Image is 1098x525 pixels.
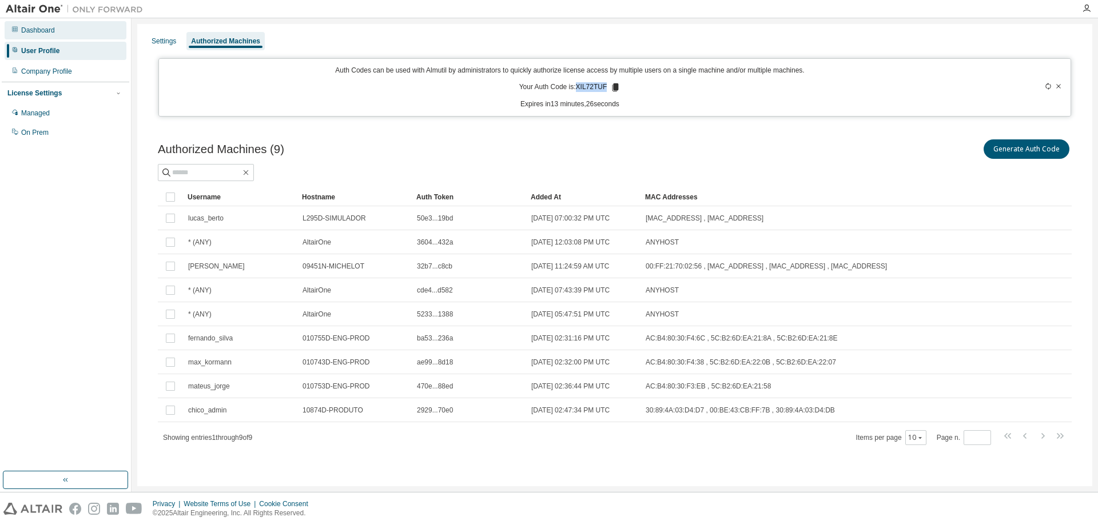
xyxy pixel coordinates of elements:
[126,503,142,515] img: youtube.svg
[908,433,924,442] button: 10
[188,358,232,367] span: max_kormann
[303,358,369,367] span: 010743D-ENG-PROD
[163,434,252,442] span: Showing entries 1 through 9 of 9
[303,382,369,391] span: 010753D-ENG-PROD
[646,262,887,271] span: 00:FF:21:70:02:56 , [MAC_ADDRESS] , [MAC_ADDRESS] , [MAC_ADDRESS]
[531,358,610,367] span: [DATE] 02:32:00 PM UTC
[646,310,679,319] span: ANYHOST
[188,262,245,271] span: [PERSON_NAME]
[417,382,453,391] span: 470e...88ed
[188,214,224,223] span: lucas_berto
[417,286,453,295] span: cde4...d582
[984,139,1069,159] button: Generate Auth Code
[303,334,369,343] span: 010755D-ENG-PROD
[191,37,260,46] div: Authorized Machines
[646,214,763,223] span: [MAC_ADDRESS] , [MAC_ADDRESS]
[7,89,62,98] div: License Settings
[184,499,259,508] div: Website Terms of Use
[937,430,991,445] span: Page n.
[6,3,149,15] img: Altair One
[303,310,331,319] span: AltairOne
[531,214,610,223] span: [DATE] 07:00:32 PM UTC
[646,382,771,391] span: AC:B4:80:30:F3:EB , 5C:B2:6D:EA:21:58
[188,188,293,206] div: Username
[646,406,835,415] span: 30:89:4A:03:D4:D7 , 00:BE:43:CB:FF:7B , 30:89:4A:03:D4:DB
[158,143,284,156] span: Authorized Machines (9)
[645,188,952,206] div: MAC Addresses
[531,310,610,319] span: [DATE] 05:47:51 PM UTC
[417,406,453,415] span: 2929...70e0
[188,286,212,295] span: * (ANY)
[166,99,974,109] p: Expires in 13 minutes, 26 seconds
[153,499,184,508] div: Privacy
[646,238,679,247] span: ANYHOST
[417,358,453,367] span: ae99...8d18
[416,188,522,206] div: Auth Token
[417,214,453,223] span: 50e3...19bd
[646,286,679,295] span: ANYHOST
[303,406,363,415] span: 10874D-PRODUTO
[166,66,974,75] p: Auth Codes can be used with Almutil by administrators to quickly authorize license access by mult...
[531,334,610,343] span: [DATE] 02:31:16 PM UTC
[153,508,315,518] p: © 2025 Altair Engineering, Inc. All Rights Reserved.
[531,286,610,295] span: [DATE] 07:43:39 PM UTC
[646,334,838,343] span: AC:B4:80:30:F4:6C , 5C:B2:6D:EA:21:8A , 5C:B2:6D:EA:21:8E
[531,188,636,206] div: Added At
[21,128,49,137] div: On Prem
[3,503,62,515] img: altair_logo.svg
[417,334,453,343] span: ba53...236a
[188,406,226,415] span: chico_admin
[303,286,331,295] span: AltairOne
[302,188,407,206] div: Hostname
[519,82,621,93] p: Your Auth Code is: XIL72TUF
[531,262,610,271] span: [DATE] 11:24:59 AM UTC
[107,503,119,515] img: linkedin.svg
[259,499,315,508] div: Cookie Consent
[646,358,836,367] span: AC:B4:80:30:F4:38 , 5C:B2:6D:EA:22:0B , 5C:B2:6D:EA:22:07
[417,262,452,271] span: 32b7...c8cb
[21,26,55,35] div: Dashboard
[856,430,926,445] span: Items per page
[21,67,72,76] div: Company Profile
[303,214,366,223] span: L295D-SIMULADOR
[531,382,610,391] span: [DATE] 02:36:44 PM UTC
[303,262,364,271] span: 09451N-MICHELOT
[188,310,212,319] span: * (ANY)
[21,46,59,55] div: User Profile
[69,503,81,515] img: facebook.svg
[531,238,610,247] span: [DATE] 12:03:08 PM UTC
[188,238,212,247] span: * (ANY)
[188,382,230,391] span: mateus_jorge
[417,310,453,319] span: 5233...1388
[21,109,50,118] div: Managed
[152,37,176,46] div: Settings
[303,238,331,247] span: AltairOne
[417,238,453,247] span: 3604...432a
[88,503,100,515] img: instagram.svg
[531,406,610,415] span: [DATE] 02:47:34 PM UTC
[188,334,233,343] span: fernando_silva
